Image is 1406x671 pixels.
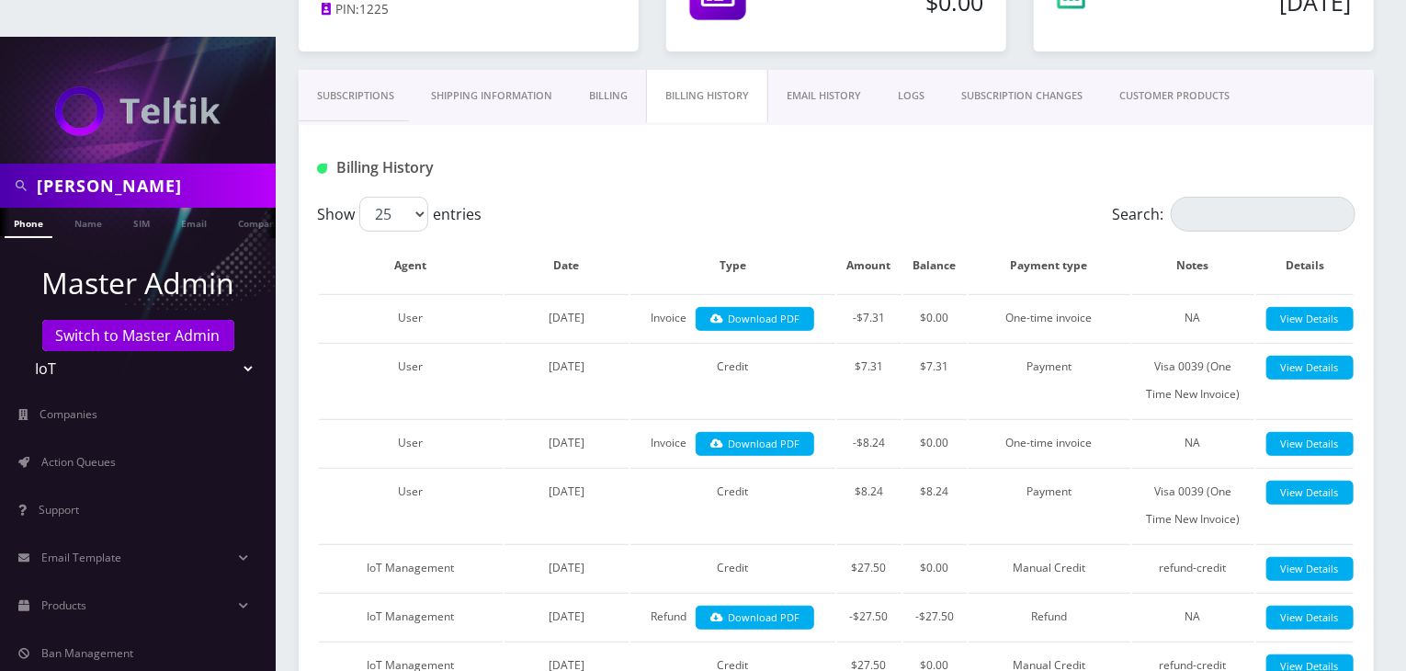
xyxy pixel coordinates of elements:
[1266,606,1354,631] a: View Details
[55,86,221,136] img: IoT
[317,159,645,176] h1: Billing History
[646,70,768,122] a: Billing History
[39,502,79,517] span: Support
[319,343,503,417] td: User
[630,593,834,640] td: Refund
[42,320,234,351] a: Switch to Master Admin
[1266,557,1354,582] a: View Details
[549,560,584,575] span: [DATE]
[696,606,814,631] a: Download PDF
[903,419,967,466] td: $0.00
[319,468,503,542] td: User
[630,294,834,341] td: Invoice
[359,197,428,232] select: Showentries
[903,239,967,292] th: Balance
[172,208,216,236] a: Email
[969,343,1130,417] td: Payment
[1132,343,1254,417] td: Visa 0039 (One Time New Invoice)
[969,294,1130,341] td: One-time invoice
[317,197,482,232] label: Show entries
[969,468,1130,542] td: Payment
[1112,197,1355,232] label: Search:
[319,239,503,292] th: Agent
[319,544,503,591] td: IoT Management
[1266,481,1354,506] a: View Details
[41,550,121,565] span: Email Template
[41,454,116,470] span: Action Queues
[630,343,834,417] td: Credit
[768,70,879,122] a: EMAIL HISTORY
[1132,239,1254,292] th: Notes
[505,239,629,292] th: Date
[969,544,1130,591] td: Manual Credit
[1266,432,1354,457] a: View Details
[837,343,901,417] td: $7.31
[630,544,834,591] td: Credit
[319,593,503,640] td: IoT Management
[903,468,967,542] td: $8.24
[837,294,901,341] td: -$7.31
[630,239,834,292] th: Type
[696,432,814,457] a: Download PDF
[1132,544,1254,591] td: refund-credit
[696,307,814,332] a: Download PDF
[837,593,901,640] td: -$27.50
[1266,356,1354,381] a: View Details
[322,1,359,19] a: PIN:
[1171,197,1355,232] input: Search:
[969,239,1130,292] th: Payment type
[879,70,943,122] a: LOGS
[1132,294,1254,341] td: NA
[549,310,584,325] span: [DATE]
[1101,70,1248,122] a: CUSTOMER PRODUCTS
[299,70,413,122] a: Subscriptions
[41,645,133,661] span: Ban Management
[1256,239,1354,292] th: Details
[1266,307,1354,332] a: View Details
[319,419,503,466] td: User
[903,343,967,417] td: $7.31
[549,483,584,499] span: [DATE]
[943,70,1101,122] a: SUBSCRIPTION CHANGES
[359,1,389,17] span: 1225
[549,358,584,374] span: [DATE]
[903,544,967,591] td: $0.00
[969,593,1130,640] td: Refund
[229,208,290,236] a: Company
[969,419,1130,466] td: One-time invoice
[903,593,967,640] td: -$27.50
[5,208,52,238] a: Phone
[1132,419,1254,466] td: NA
[37,168,271,203] input: Search in Company
[630,468,834,542] td: Credit
[40,406,98,422] span: Companies
[413,70,571,122] a: Shipping Information
[837,468,901,542] td: $8.24
[549,608,584,624] span: [DATE]
[837,544,901,591] td: $27.50
[41,597,86,613] span: Products
[1132,468,1254,542] td: Visa 0039 (One Time New Invoice)
[1132,593,1254,640] td: NA
[903,294,967,341] td: $0.00
[630,419,834,466] td: Invoice
[837,239,901,292] th: Amount
[571,70,646,122] a: Billing
[124,208,159,236] a: SIM
[65,208,111,236] a: Name
[549,435,584,450] span: [DATE]
[319,294,503,341] td: User
[837,419,901,466] td: -$8.24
